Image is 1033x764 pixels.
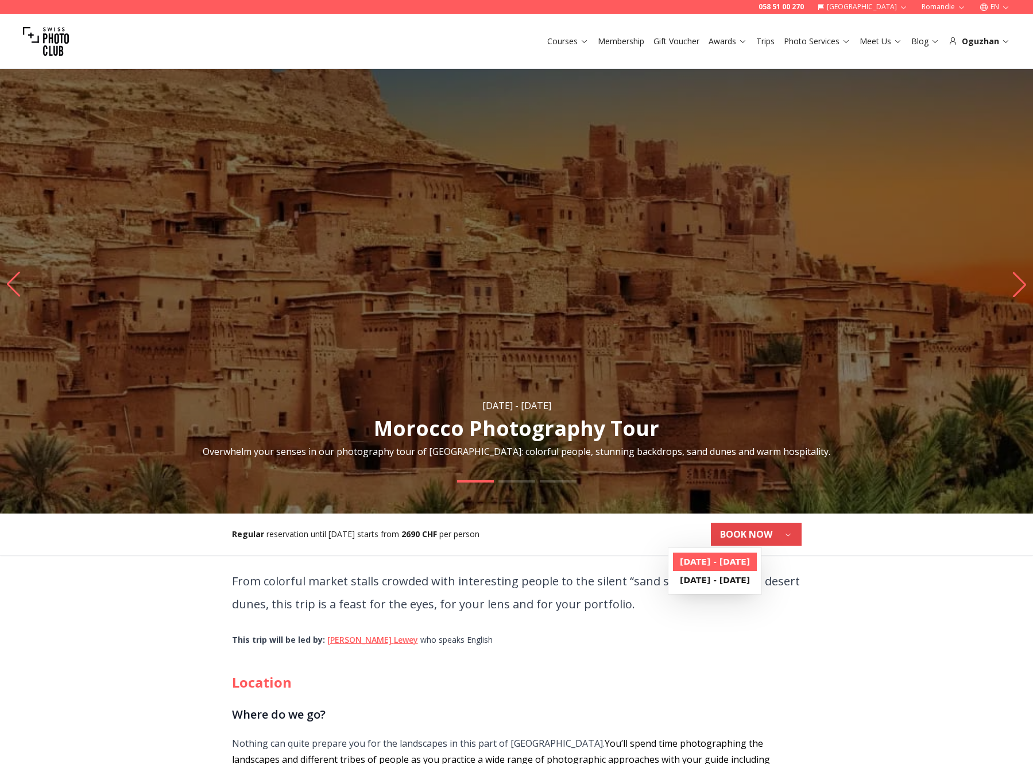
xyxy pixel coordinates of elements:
[232,705,802,724] h3: Where do we go?
[23,18,69,64] img: Swiss photo club
[266,528,399,539] span: reservation until [DATE] starts from
[711,523,802,546] button: BOOK NOW
[855,33,907,49] button: Meet Us
[547,36,589,47] a: Courses
[232,528,264,539] b: Regular
[784,36,850,47] a: Photo Services
[232,634,802,646] div: who speaks English
[704,33,752,49] button: Awards
[232,673,802,692] h2: Location
[860,36,902,47] a: Meet Us
[709,36,747,47] a: Awards
[907,33,944,49] button: Blog
[949,36,1010,47] div: Oguzhan
[598,36,644,47] a: Membership
[232,634,325,645] b: This trip will be led by :
[401,528,437,539] b: 2690 CHF
[756,36,775,47] a: Trips
[327,634,418,645] a: [PERSON_NAME] Lewey
[680,574,750,586] b: [DATE] - [DATE]
[593,33,649,49] button: Membership
[374,417,659,440] h1: Morocco Photography Tour
[543,33,593,49] button: Courses
[653,36,699,47] a: Gift Voucher
[482,399,551,412] div: [DATE] - [DATE]
[720,527,772,541] b: BOOK NOW
[668,548,761,594] div: BOOK NOW
[680,556,750,568] b: [DATE] - [DATE]
[759,2,804,11] a: 058 51 00 270
[439,528,479,539] span: per person
[779,33,855,49] button: Photo Services
[649,33,704,49] button: Gift Voucher
[911,36,939,47] a: Blog
[752,33,779,49] button: Trips
[232,570,802,616] p: From colorful market stalls crowded with interesting people to the silent “sand sea” of the Sahar...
